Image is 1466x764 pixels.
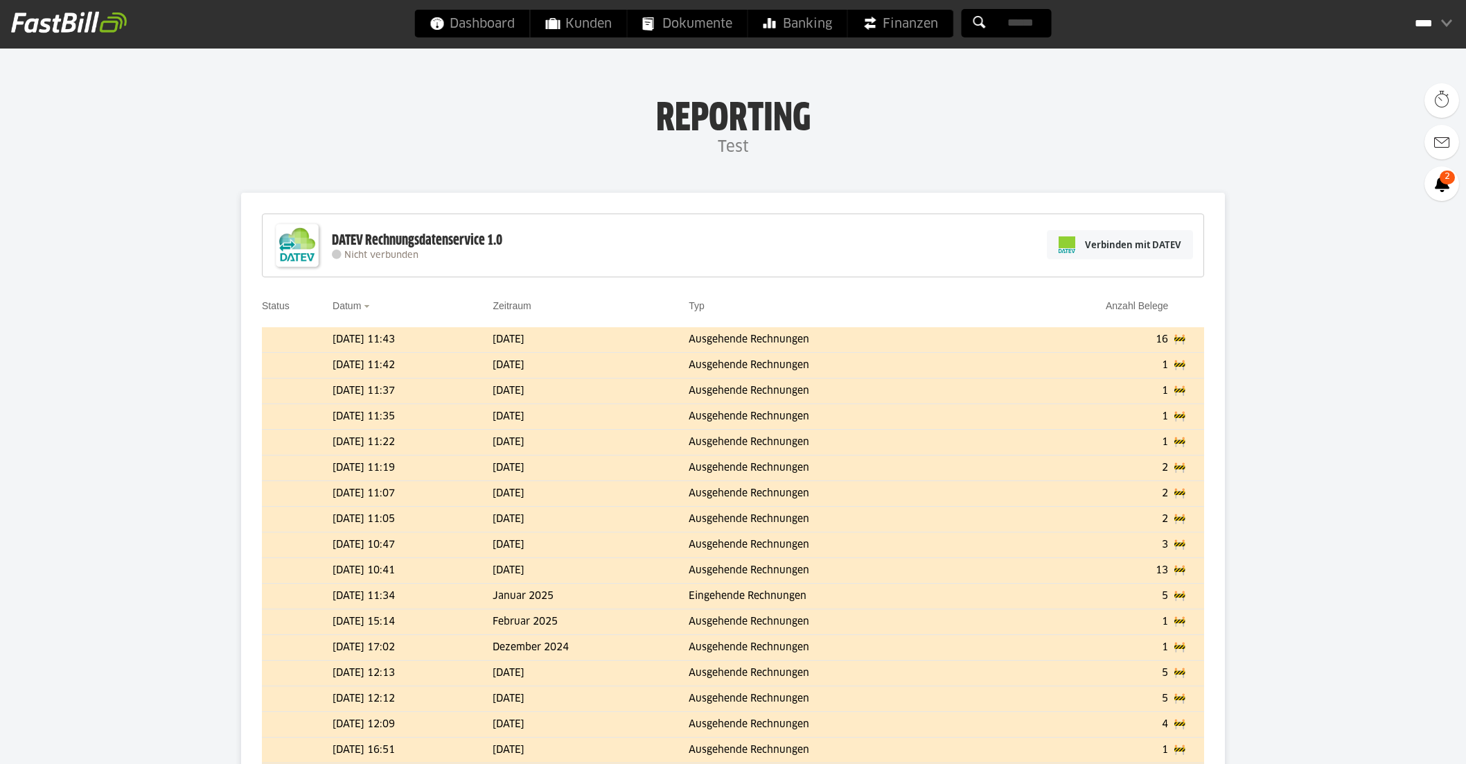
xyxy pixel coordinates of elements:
[1174,609,1204,635] td: 🚧
[531,10,627,37] a: Kunden
[333,635,493,661] td: [DATE] 17:02
[1174,738,1204,763] td: 🚧
[1358,722,1452,757] iframe: Öffnet ein Widget, in dem Sie weitere Informationen finden
[493,300,531,311] a: Zeitraum
[333,558,493,584] td: [DATE] 10:41
[364,305,373,308] img: sort_desc.gif
[689,635,998,661] td: Ausgehende Rechnungen
[999,404,1174,430] td: 1
[333,353,493,379] td: [DATE] 11:42
[493,686,689,712] td: [DATE]
[689,609,998,635] td: Ausgehende Rechnungen
[493,455,689,481] td: [DATE]
[493,738,689,763] td: [DATE]
[848,10,953,37] a: Finanzen
[11,11,127,33] img: fastbill_logo_white.png
[262,300,290,311] a: Status
[415,10,530,37] a: Dashboard
[999,481,1174,507] td: 2
[1440,171,1455,184] span: 2
[999,430,1174,455] td: 1
[1174,584,1204,609] td: 🚧
[333,455,493,481] td: [DATE] 11:19
[333,300,361,311] a: Datum
[689,507,998,532] td: Ausgehende Rechnungen
[430,10,515,37] span: Dashboard
[689,353,998,379] td: Ausgehende Rechnungen
[1174,635,1204,661] td: 🚧
[333,404,493,430] td: [DATE] 11:35
[1174,558,1204,584] td: 🚧
[493,532,689,558] td: [DATE]
[333,609,493,635] td: [DATE] 15:14
[863,10,938,37] span: Finanzen
[689,661,998,686] td: Ausgehende Rechnungen
[763,10,832,37] span: Banking
[999,455,1174,481] td: 2
[493,558,689,584] td: [DATE]
[1106,300,1168,311] a: Anzahl Belege
[493,327,689,353] td: [DATE]
[493,481,689,507] td: [DATE]
[689,379,998,404] td: Ausgehende Rechnungen
[689,558,998,584] td: Ausgehende Rechnungen
[333,712,493,738] td: [DATE] 12:09
[333,584,493,609] td: [DATE] 11:34
[493,430,689,455] td: [DATE]
[999,353,1174,379] td: 1
[1174,481,1204,507] td: 🚧
[999,686,1174,712] td: 5
[689,686,998,712] td: Ausgehende Rechnungen
[493,353,689,379] td: [DATE]
[1424,166,1459,201] a: 2
[1174,507,1204,532] td: 🚧
[1174,404,1204,430] td: 🚧
[643,10,732,37] span: Dokumente
[689,404,998,430] td: Ausgehende Rechnungen
[333,481,493,507] td: [DATE] 11:07
[999,635,1174,661] td: 1
[1085,238,1181,252] span: Verbinden mit DATEV
[689,584,998,609] td: Eingehende Rechnungen
[333,327,493,353] td: [DATE] 11:43
[999,609,1174,635] td: 1
[1059,236,1075,253] img: pi-datev-logo-farbig-24.svg
[689,532,998,558] td: Ausgehende Rechnungen
[1174,532,1204,558] td: 🚧
[999,558,1174,584] td: 13
[493,661,689,686] td: [DATE]
[139,98,1327,134] h1: Reporting
[333,686,493,712] td: [DATE] 12:12
[999,738,1174,763] td: 1
[344,251,418,260] span: Nicht verbunden
[493,584,689,609] td: Januar 2025
[1174,712,1204,738] td: 🚧
[689,327,998,353] td: Ausgehende Rechnungen
[689,481,998,507] td: Ausgehende Rechnungen
[333,430,493,455] td: [DATE] 11:22
[1047,230,1193,259] a: Verbinden mit DATEV
[1174,353,1204,379] td: 🚧
[333,532,493,558] td: [DATE] 10:47
[628,10,748,37] a: Dokumente
[493,379,689,404] td: [DATE]
[689,430,998,455] td: Ausgehende Rechnungen
[333,507,493,532] td: [DATE] 11:05
[333,661,493,686] td: [DATE] 12:13
[493,635,689,661] td: Dezember 2024
[999,584,1174,609] td: 5
[332,232,502,250] div: DATEV Rechnungsdatenservice 1.0
[333,738,493,763] td: [DATE] 16:51
[493,507,689,532] td: [DATE]
[689,712,998,738] td: Ausgehende Rechnungen
[493,609,689,635] td: Februar 2025
[1174,661,1204,686] td: 🚧
[999,532,1174,558] td: 3
[493,712,689,738] td: [DATE]
[1174,327,1204,353] td: 🚧
[1174,455,1204,481] td: 🚧
[999,507,1174,532] td: 2
[1174,379,1204,404] td: 🚧
[1174,430,1204,455] td: 🚧
[748,10,847,37] a: Banking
